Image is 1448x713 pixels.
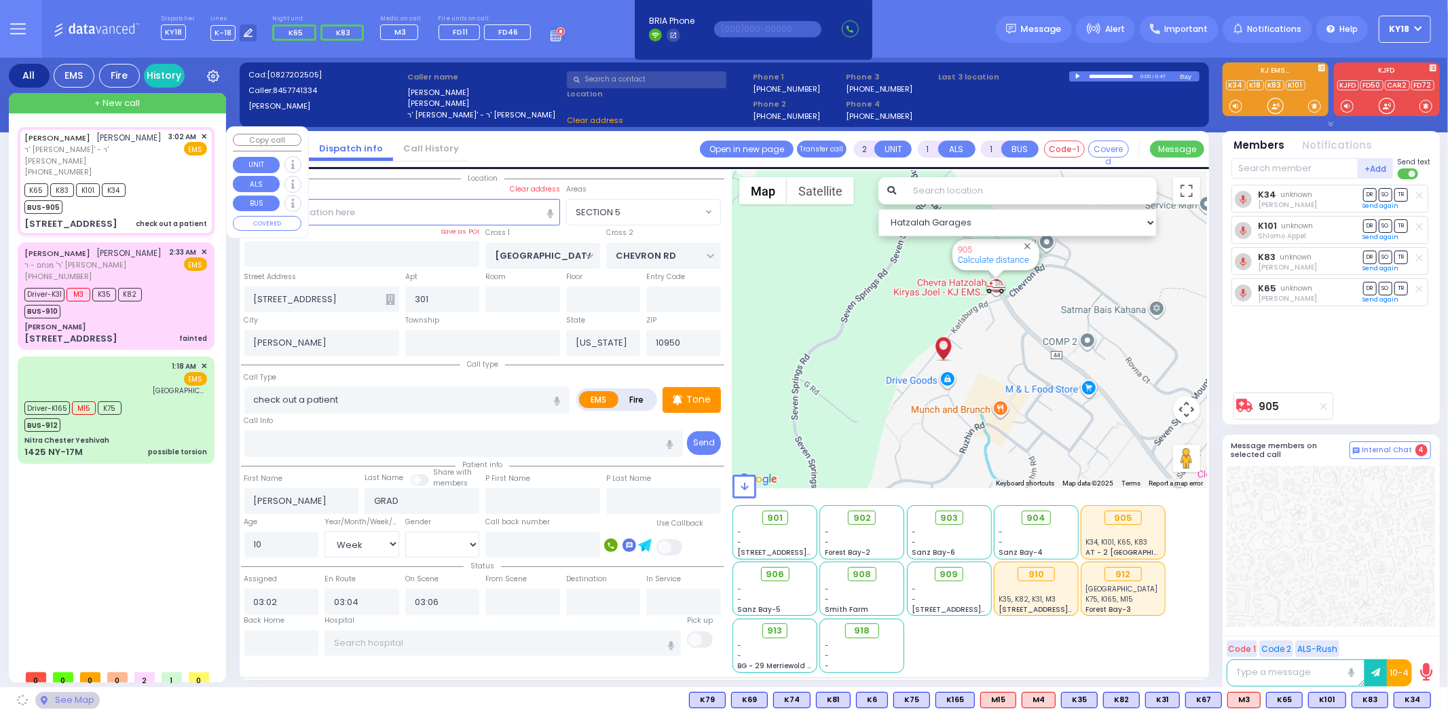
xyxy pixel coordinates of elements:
[324,574,356,585] label: En Route
[731,692,768,708] div: BLS
[24,259,162,271] span: ר' מנחם - ר' [PERSON_NAME]
[1086,584,1158,594] span: Mount Sinai
[97,247,162,259] span: [PERSON_NAME]
[566,184,587,195] label: Areas
[405,574,439,585] label: On Scene
[738,661,814,671] span: BG - 29 Merriewold S.
[731,692,768,708] div: K69
[853,511,871,525] span: 902
[1258,262,1317,272] span: Dov Guttman
[816,692,851,708] div: BLS
[272,15,369,23] label: Night unit
[50,183,74,197] span: K83
[289,27,303,38] span: K65
[233,216,301,231] button: COVERED
[753,84,820,94] label: [PHONE_NUMBER]
[453,26,468,37] span: FD11
[97,132,162,143] span: [PERSON_NAME]
[233,134,301,147] button: Copy call
[1394,188,1408,201] span: TR
[904,177,1156,204] input: Search location
[999,527,1003,537] span: -
[893,692,930,708] div: BLS
[1379,219,1392,232] span: SO
[485,517,550,528] label: Call back number
[825,537,829,547] span: -
[738,584,742,594] span: -
[24,132,90,143] a: [PERSON_NAME]
[738,651,742,661] span: -
[753,98,841,110] span: Phone 2
[386,294,395,305] span: Other building occupants
[309,142,393,155] a: Dispatch info
[768,624,783,638] span: 913
[816,692,851,708] div: K81
[499,26,519,37] span: FD46
[233,176,280,192] button: ALS
[1362,445,1413,455] span: Internal Chat
[566,315,585,326] label: State
[24,332,117,346] div: [STREET_ADDRESS]
[1231,158,1358,179] input: Search member
[1223,67,1329,77] label: KJ EMS...
[1001,141,1039,158] button: BUS
[24,200,62,214] span: BUS-905
[485,227,510,238] label: Cross 1
[26,672,46,682] span: 0
[210,15,257,23] label: Lines
[999,604,1127,615] span: [STREET_ADDRESS][PERSON_NAME]
[461,173,504,183] span: Location
[134,672,155,682] span: 2
[24,166,92,177] span: [PHONE_NUMBER]
[753,111,820,121] label: [PHONE_NUMBER]
[433,478,468,488] span: members
[1150,141,1204,158] button: Message
[24,183,48,197] span: K65
[738,547,866,557] span: [STREET_ADDRESS][PERSON_NAME]
[433,467,472,477] small: Share with
[248,85,403,96] label: Caller:
[846,98,934,110] span: Phone 4
[380,15,423,23] label: Medic on call
[170,247,197,257] span: 2:33 AM
[189,672,209,682] span: 0
[912,537,916,547] span: -
[9,64,50,88] div: All
[92,288,116,301] span: K35
[244,615,285,626] label: Back Home
[1334,67,1440,77] label: KJFD
[846,71,934,83] span: Phone 3
[689,692,726,708] div: BLS
[579,391,618,408] label: EMS
[201,246,207,258] span: ✕
[1185,692,1222,708] div: BLS
[460,359,505,369] span: Call type
[24,217,117,231] div: [STREET_ADDRESS]
[394,26,406,37] span: M3
[184,142,207,156] span: EMS
[1352,692,1388,708] div: BLS
[1363,202,1399,210] a: Send again
[1006,24,1016,34] img: message.svg
[1308,692,1346,708] div: BLS
[233,196,280,212] button: BUS
[646,315,656,326] label: ZIP
[738,527,742,537] span: -
[606,227,633,238] label: Cross 2
[153,386,207,396] span: Mount Sinai
[405,517,431,528] label: Gender
[825,547,870,557] span: Forest Bay-2
[1180,71,1200,81] div: Bay
[244,574,278,585] label: Assigned
[567,200,702,224] span: SECTION 5
[686,392,711,407] p: Tone
[1104,567,1142,582] div: 912
[646,272,685,282] label: Entry Code
[1164,23,1208,35] span: Important
[1152,69,1155,84] div: /
[912,604,1040,615] span: [STREET_ADDRESS][PERSON_NAME]
[687,615,713,626] label: Pick up
[940,568,959,581] span: 909
[1259,640,1293,657] button: Code 2
[1258,189,1276,200] a: K34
